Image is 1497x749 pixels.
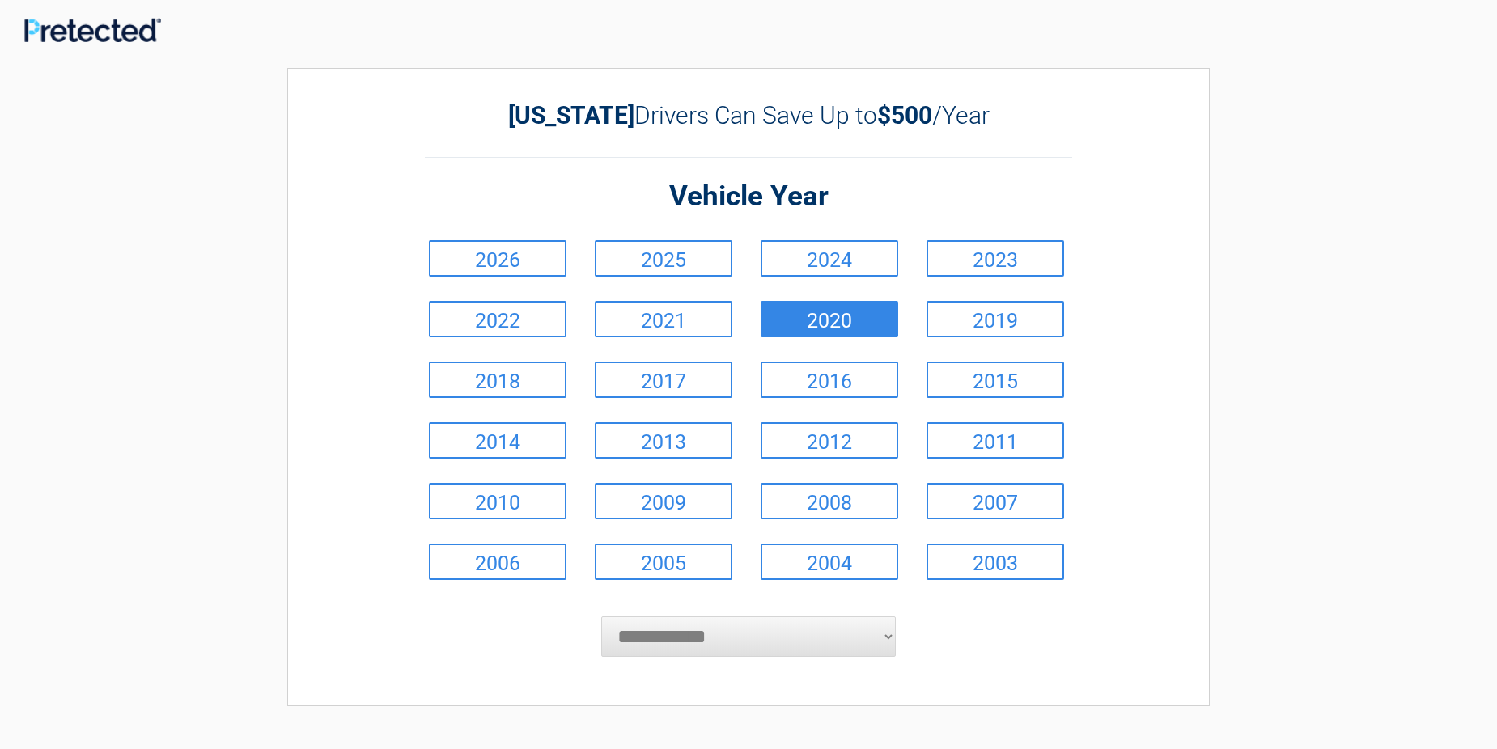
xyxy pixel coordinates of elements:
[429,301,566,337] a: 2022
[595,544,732,580] a: 2005
[429,362,566,398] a: 2018
[761,301,898,337] a: 2020
[508,101,634,129] b: [US_STATE]
[927,544,1064,580] a: 2003
[595,483,732,519] a: 2009
[425,178,1072,216] h2: Vehicle Year
[761,544,898,580] a: 2004
[761,362,898,398] a: 2016
[761,240,898,277] a: 2024
[24,18,161,43] img: Main Logo
[877,101,932,129] b: $500
[761,422,898,459] a: 2012
[927,240,1064,277] a: 2023
[429,422,566,459] a: 2014
[595,362,732,398] a: 2017
[425,101,1072,129] h2: Drivers Can Save Up to /Year
[429,483,566,519] a: 2010
[595,301,732,337] a: 2021
[761,483,898,519] a: 2008
[927,483,1064,519] a: 2007
[927,301,1064,337] a: 2019
[927,362,1064,398] a: 2015
[429,544,566,580] a: 2006
[595,240,732,277] a: 2025
[927,422,1064,459] a: 2011
[429,240,566,277] a: 2026
[595,422,732,459] a: 2013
